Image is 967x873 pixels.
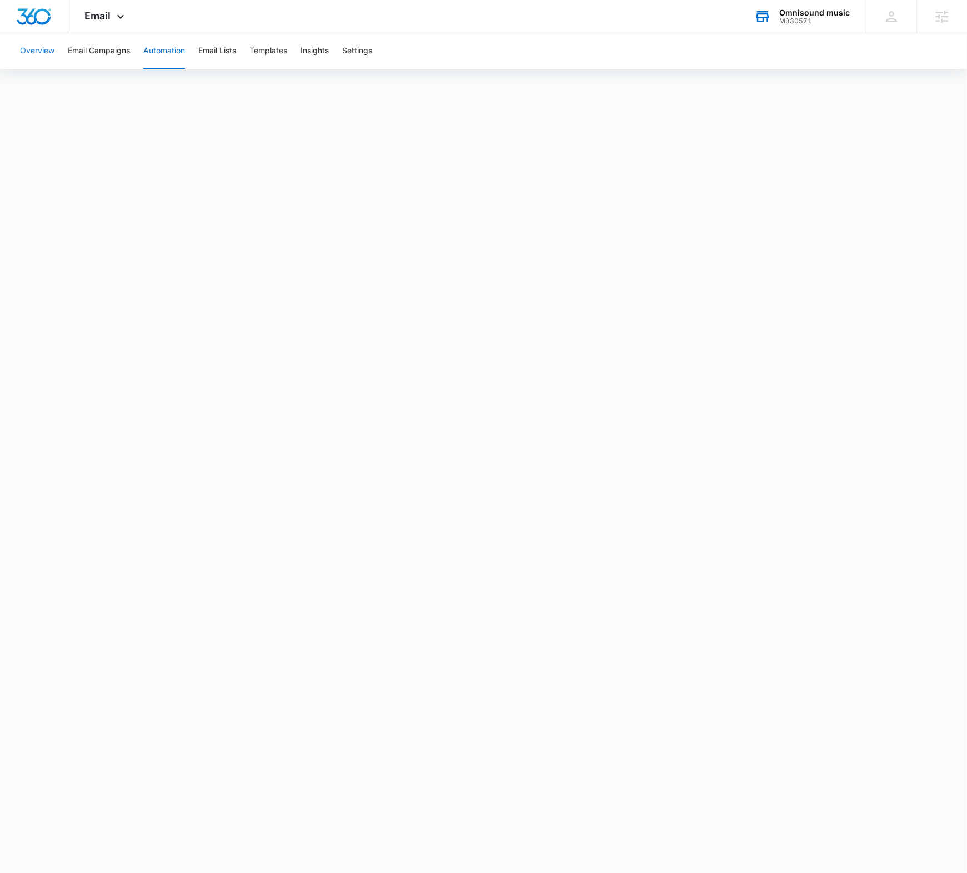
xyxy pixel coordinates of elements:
div: account name [779,8,850,17]
button: Email Lists [198,33,236,69]
span: Email [85,10,111,22]
button: Templates [249,33,287,69]
button: Overview [20,33,54,69]
button: Insights [300,33,329,69]
button: Email Campaigns [68,33,130,69]
button: Automation [143,33,185,69]
button: Settings [342,33,372,69]
div: account id [779,17,850,25]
